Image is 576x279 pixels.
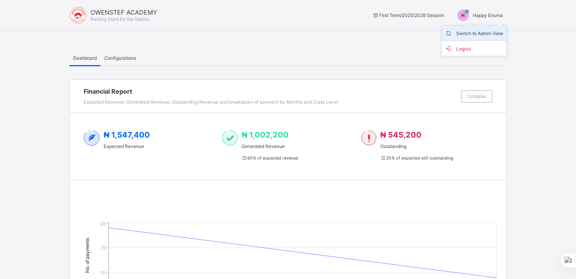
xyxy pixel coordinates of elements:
[361,130,376,146] img: outstanding-1.146d663e52f09953f639664a84e30106.svg
[100,221,106,227] tspan: 20
[84,238,90,273] tspan: No. of payments
[222,130,237,146] img: paid-1.3eb1404cbcb1d3b736510a26bbfa3ccb.svg
[442,41,506,56] li: dropdown-list-item-buttom-1
[442,25,506,41] li: dropdown-list-item-name-0
[445,29,503,37] span: Switch to Admin View
[84,87,457,95] span: Financial Report
[104,143,150,149] span: Expected Revenue
[91,16,149,22] span: Raising Stars for the Nation
[462,12,465,18] span: H
[473,12,503,18] span: Happy Enuma
[242,130,289,139] span: ₦ 1,002,200
[242,155,298,161] span: 65 % of expected revenue
[84,130,100,146] img: expected-2.4343d3e9d0c965b919479240f3db56ac.svg
[73,55,97,61] span: Dashboard
[445,44,503,53] span: Logout
[91,8,157,16] span: OWENSTEF ACADEMY
[242,143,298,149] span: Generated Revenue
[380,155,453,161] span: 35 % of expected still outstanding
[467,93,486,99] span: Collapse
[380,130,422,139] span: ₦ 545,200
[100,270,106,276] tspan: 10
[104,130,150,139] span: ₦ 1,547,400
[101,245,106,250] tspan: 15
[84,99,338,105] span: Expected Revenue, Generated Revenue, Outstanding Revenue and breakdown of payment by Months and C...
[380,143,453,149] span: Outstanding
[373,12,444,18] span: session/term information
[104,55,136,61] span: Configurations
